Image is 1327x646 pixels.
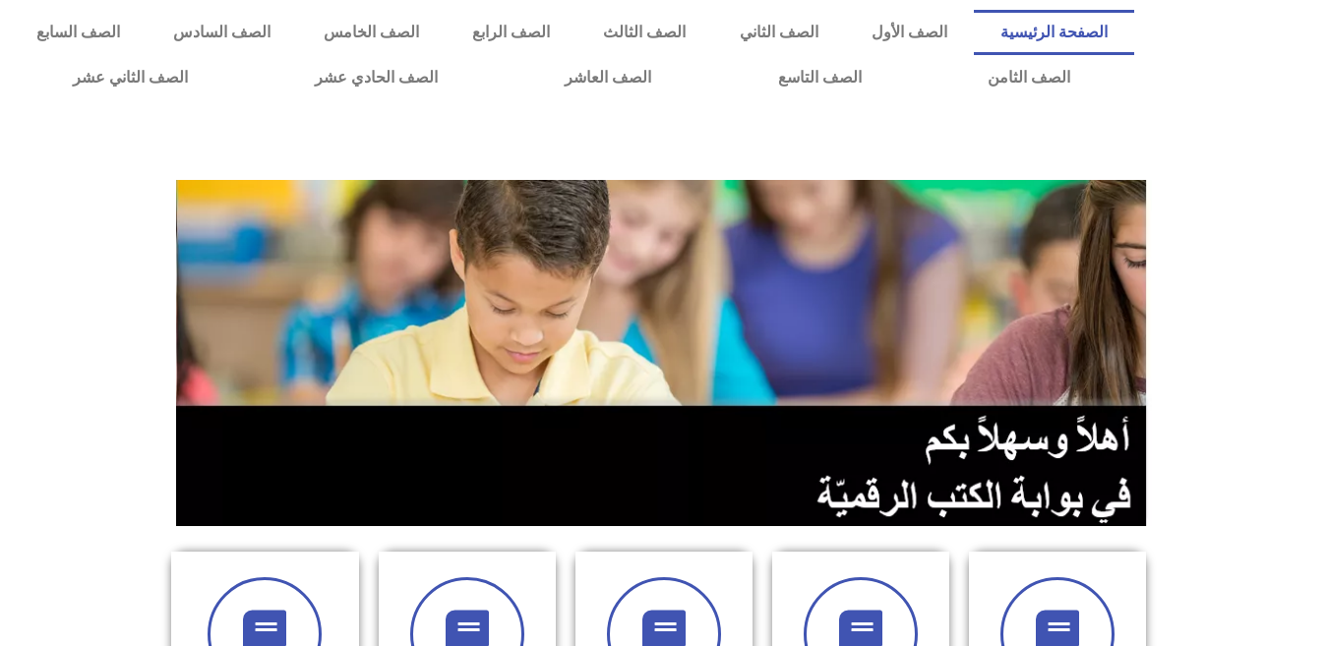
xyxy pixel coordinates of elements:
[147,10,297,55] a: الصف السادس
[713,10,845,55] a: الصف الثاني
[845,10,974,55] a: الصف الأول
[502,55,715,100] a: الصف العاشر
[446,10,576,55] a: الصف الرابع
[10,55,252,100] a: الصف الثاني عشر
[252,55,502,100] a: الصف الحادي عشر
[10,10,147,55] a: الصف السابع
[925,55,1134,100] a: الصف الثامن
[714,55,925,100] a: الصف التاسع
[974,10,1134,55] a: الصفحة الرئيسية
[576,10,712,55] a: الصف الثالث
[297,10,446,55] a: الصف الخامس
